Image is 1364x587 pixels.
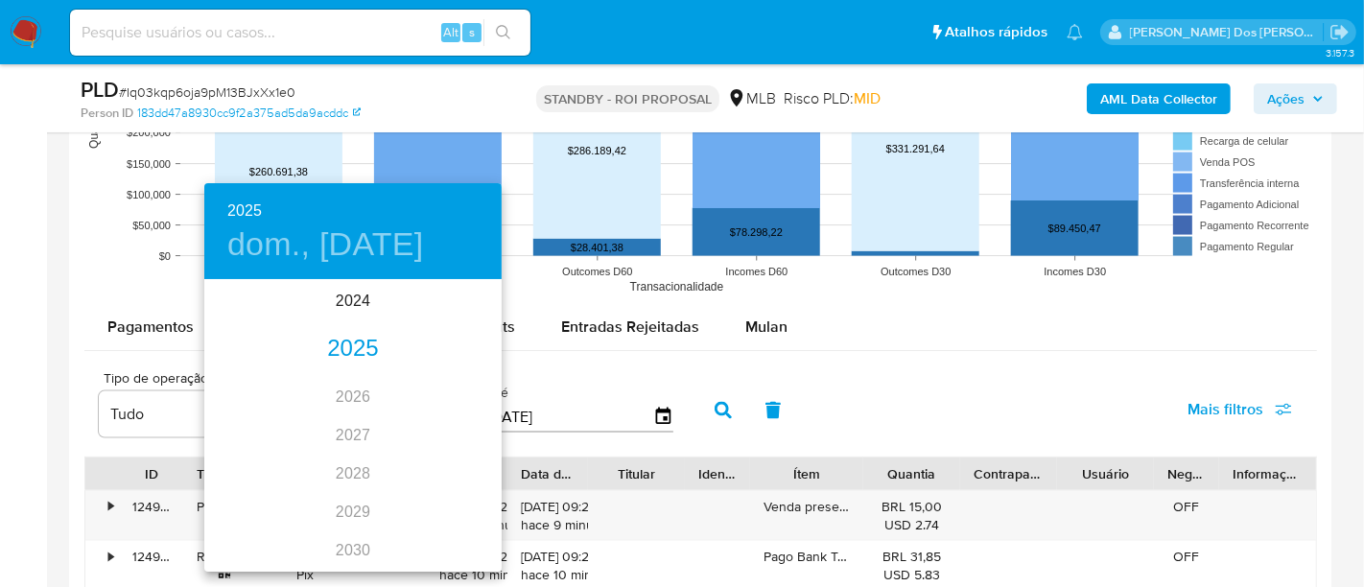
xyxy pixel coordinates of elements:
div: 2024 [204,282,502,320]
button: 2025 [227,198,262,224]
button: dom., [DATE] [227,224,424,265]
div: 2025 [204,330,502,368]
